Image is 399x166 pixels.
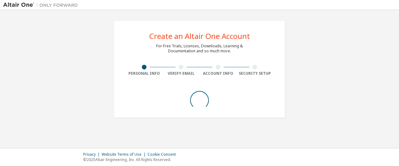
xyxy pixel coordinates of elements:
[163,71,200,76] div: Verify Email
[126,71,163,76] div: Personal Info
[149,32,250,40] div: Create an Altair One Account
[237,71,274,76] div: Security Setup
[199,71,237,76] div: Account Info
[156,44,243,54] div: For Free Trials, Licenses, Downloads, Learning & Documentation and so much more.
[3,2,81,8] img: Altair One
[83,157,180,162] p: © 2025 Altair Engineering, Inc. All Rights Reserved.
[147,152,180,157] div: Cookie Consent
[83,152,102,157] div: Privacy
[102,152,147,157] div: Website Terms of Use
